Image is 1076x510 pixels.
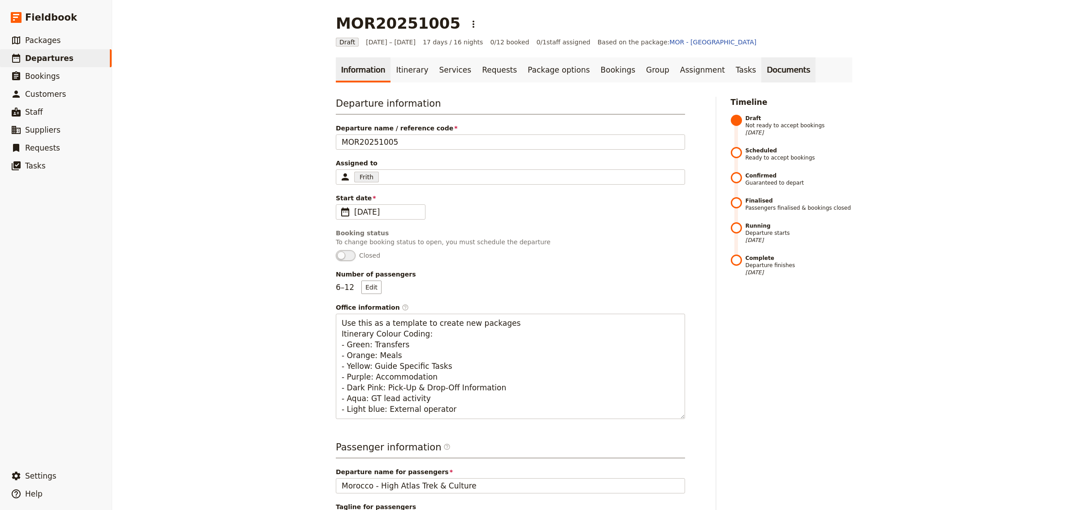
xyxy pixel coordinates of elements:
[477,57,522,82] a: Requests
[25,11,77,24] span: Fieldbook
[402,304,409,311] span: ​
[336,281,382,294] p: 6 – 12
[746,237,853,244] span: [DATE]
[25,161,46,170] span: Tasks
[434,57,477,82] a: Services
[746,197,853,204] strong: Finalised
[746,147,853,161] span: Ready to accept bookings
[746,147,853,154] strong: Scheduled
[746,172,853,179] strong: Confirmed
[595,57,641,82] a: Bookings
[354,207,420,217] span: [DATE]
[336,303,685,312] span: Office information
[746,222,853,229] strong: Running
[336,97,685,115] h3: Departure information
[390,57,434,82] a: Itinerary
[522,57,595,82] a: Package options
[336,441,685,458] h3: Passenger information
[336,57,390,82] a: Information
[598,38,757,47] span: Based on the package:
[746,255,853,262] strong: Complete
[25,471,56,480] span: Settings
[746,172,853,186] span: Guaranteed to depart
[25,143,60,152] span: Requests
[336,159,685,168] span: Assigned to
[761,57,816,82] a: Documents
[336,270,685,279] span: Number of passengers
[746,255,853,276] span: Departure finishes
[336,467,685,476] span: Departure name for passengers
[336,314,685,419] textarea: Office information​
[490,38,529,47] span: 0/12 booked
[336,238,685,246] p: To change booking status to open, you must schedule the departure
[466,17,481,32] button: Actions
[336,38,359,47] span: Draft
[746,115,853,122] strong: Draft
[361,281,382,294] button: Number of passengers6–12
[25,72,60,81] span: Bookings
[336,229,685,238] div: Booking status
[669,39,756,46] a: MOR - [GEOGRAPHIC_DATA]
[25,36,61,45] span: Packages
[336,124,685,133] span: Departure name / reference code
[359,251,380,260] span: Closed
[731,97,853,108] h2: Timeline
[381,172,382,182] input: Assigned toFrithClear input
[746,197,853,212] span: Passengers finalised & bookings closed
[641,57,675,82] a: Group
[25,125,61,134] span: Suppliers
[360,173,373,182] span: Frith
[423,38,483,47] span: 17 days / 16 nights
[340,207,351,217] span: ​
[336,134,685,150] input: Departure name / reference code
[336,194,685,203] span: Start date
[25,54,74,63] span: Departures
[536,38,590,47] span: 0 / 1 staff assigned
[746,115,853,136] span: Not ready to accept bookings
[366,38,416,47] span: [DATE] – [DATE]
[443,443,451,450] span: ​
[675,57,730,82] a: Assignment
[25,489,43,498] span: Help
[746,222,853,244] span: Departure starts
[25,108,43,117] span: Staff
[443,443,451,454] span: ​
[746,269,853,276] span: [DATE]
[336,14,460,32] h1: MOR20251005
[746,129,853,136] span: [DATE]
[336,478,685,493] input: Departure name for passengers
[25,90,66,99] span: Customers
[730,57,762,82] a: Tasks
